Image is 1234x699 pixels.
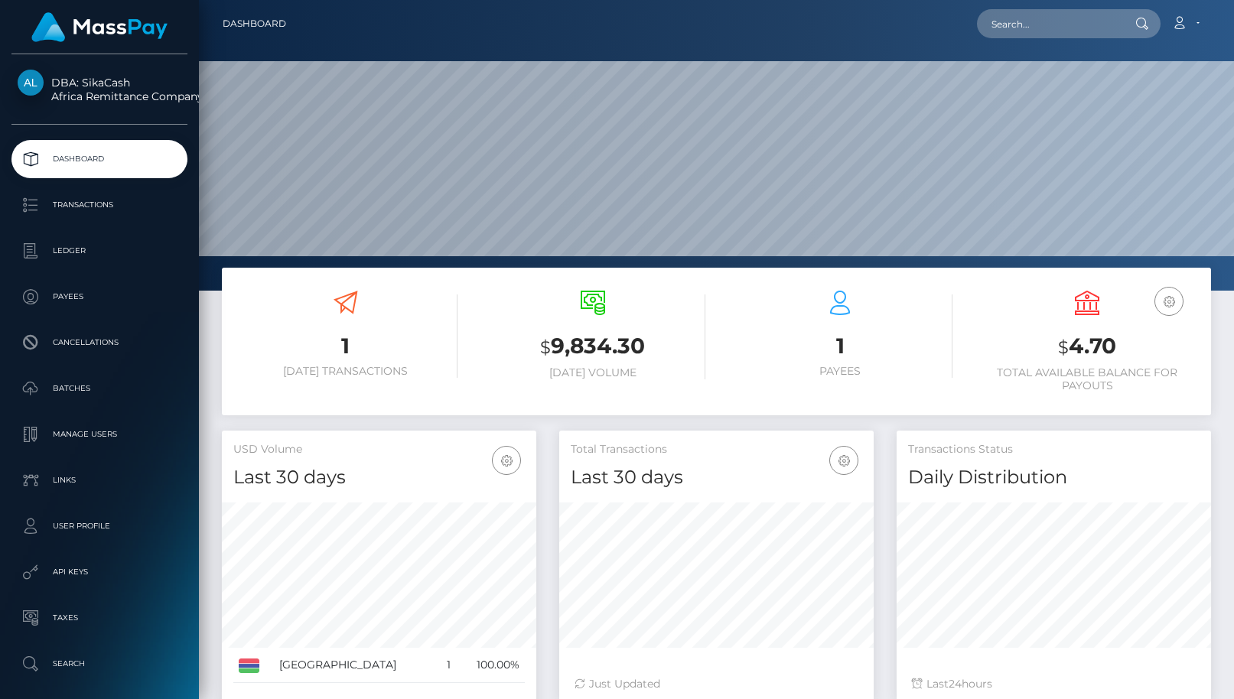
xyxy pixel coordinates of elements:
[18,469,181,492] p: Links
[11,232,187,270] a: Ledger
[239,658,259,672] img: GM.png
[18,515,181,538] p: User Profile
[11,415,187,454] a: Manage Users
[18,561,181,584] p: API Keys
[31,12,168,42] img: MassPay Logo
[18,70,44,96] img: Africa Remittance Company LLC
[728,331,952,361] h3: 1
[571,464,862,491] h4: Last 30 days
[18,193,181,216] p: Transactions
[480,366,705,379] h6: [DATE] Volume
[18,239,181,262] p: Ledger
[975,331,1200,363] h3: 4.70
[233,331,457,361] h3: 1
[728,365,952,378] h6: Payees
[438,648,456,683] td: 1
[908,464,1200,491] h4: Daily Distribution
[949,677,962,691] span: 24
[571,442,862,457] h5: Total Transactions
[11,645,187,683] a: Search
[18,331,181,354] p: Cancellations
[977,9,1121,38] input: Search...
[11,461,187,499] a: Links
[575,676,858,692] div: Just Updated
[456,648,525,683] td: 100.00%
[908,442,1200,457] h5: Transactions Status
[540,336,551,358] small: $
[233,365,457,378] h6: [DATE] Transactions
[223,8,286,40] a: Dashboard
[18,377,181,400] p: Batches
[480,331,705,363] h3: 9,834.30
[11,323,187,362] a: Cancellations
[11,369,187,408] a: Batches
[18,606,181,629] p: Taxes
[18,652,181,675] p: Search
[18,423,181,446] p: Manage Users
[1058,336,1069,358] small: $
[912,676,1196,692] div: Last hours
[11,140,187,178] a: Dashboard
[975,366,1200,392] h6: Total Available Balance for Payouts
[11,186,187,224] a: Transactions
[233,442,525,457] h5: USD Volume
[11,553,187,591] a: API Keys
[11,76,187,103] span: DBA: SikaCash Africa Remittance Company LLC
[11,278,187,316] a: Payees
[11,599,187,637] a: Taxes
[11,507,187,545] a: User Profile
[18,148,181,171] p: Dashboard
[18,285,181,308] p: Payees
[274,648,438,683] td: [GEOGRAPHIC_DATA]
[233,464,525,491] h4: Last 30 days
